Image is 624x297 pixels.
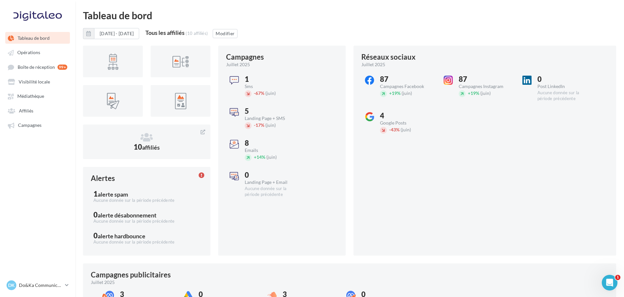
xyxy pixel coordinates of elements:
[4,61,71,73] a: Boîte de réception 99+
[19,79,50,84] span: Visibilité locale
[389,90,392,96] span: +
[83,28,139,39] button: [DATE] - [DATE]
[93,190,200,198] div: 1
[4,46,71,58] a: Opérations
[98,233,145,239] div: alerte hardbounce
[91,175,115,182] div: Alertes
[245,140,299,147] div: 8
[19,108,33,113] span: Affiliés
[93,198,200,203] div: Aucune donnée sur la période précédente
[468,90,470,96] span: +
[93,211,200,218] div: 0
[226,53,264,61] div: Campagnes
[94,28,139,39] button: [DATE] - [DATE]
[459,84,513,89] div: Campagnes Instagram
[245,186,299,198] div: Aucune donnée sur la période précédente
[5,279,70,291] a: DK Do&Ka Communication
[459,76,513,83] div: 87
[389,127,400,132] span: 43%
[266,154,277,160] span: (juin)
[83,10,616,20] div: Tableau de bord
[389,90,401,96] span: 19%
[18,123,41,128] span: Campagnes
[361,61,385,68] span: juillet 2025
[380,121,435,125] div: Google Posts
[145,30,185,36] div: Tous les affiliés
[18,64,55,70] span: Boîte de réception
[134,142,160,151] span: 10
[91,279,115,286] span: juillet 2025
[186,31,208,36] div: (10 affiliés)
[4,119,71,131] a: Campagnes
[389,127,391,132] span: -
[93,232,200,239] div: 0
[57,65,67,70] div: 99+
[17,50,40,55] span: Opérations
[142,144,160,151] span: affiliés
[254,122,264,128] span: 17%
[380,84,435,89] div: Campagnes Facebook
[380,112,435,119] div: 4
[245,84,299,89] div: Sms
[254,122,255,128] span: -
[226,61,250,68] span: juillet 2025
[265,122,276,128] span: (juin)
[98,212,156,218] div: alerte désabonnement
[17,94,44,99] span: Médiathèque
[245,108,299,115] div: 5
[402,90,412,96] span: (juin)
[18,35,50,41] span: Tableau de bord
[602,275,617,290] iframe: Intercom live chat
[91,271,171,278] div: Campagnes publicitaires
[93,218,200,224] div: Aucune donnée sur la période précédente
[401,127,411,132] span: (juin)
[245,76,299,83] div: 1
[265,90,276,96] span: (juin)
[468,90,479,96] span: 19%
[213,29,238,38] button: Modifier
[480,90,491,96] span: (juin)
[4,76,71,87] a: Visibilité locale
[19,282,62,289] p: Do&Ka Communication
[537,84,592,89] div: Post LinkedIn
[93,239,200,245] div: Aucune donnée sur la période précédente
[537,76,592,83] div: 0
[254,90,255,96] span: -
[98,191,128,197] div: alerte spam
[254,90,264,96] span: 67%
[245,171,299,179] div: 0
[361,53,416,61] div: Réseaux sociaux
[245,180,299,185] div: Landing Page + Email
[245,116,299,121] div: Landing Page + SMS
[4,105,71,116] a: Affiliés
[254,154,265,160] span: 14%
[537,90,592,102] div: Aucune donnée sur la période précédente
[4,32,71,44] a: Tableau de bord
[615,275,620,280] span: 1
[254,154,256,160] span: +
[8,282,15,289] span: DK
[4,90,71,102] a: Médiathèque
[380,76,435,83] div: 87
[245,148,299,153] div: Emails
